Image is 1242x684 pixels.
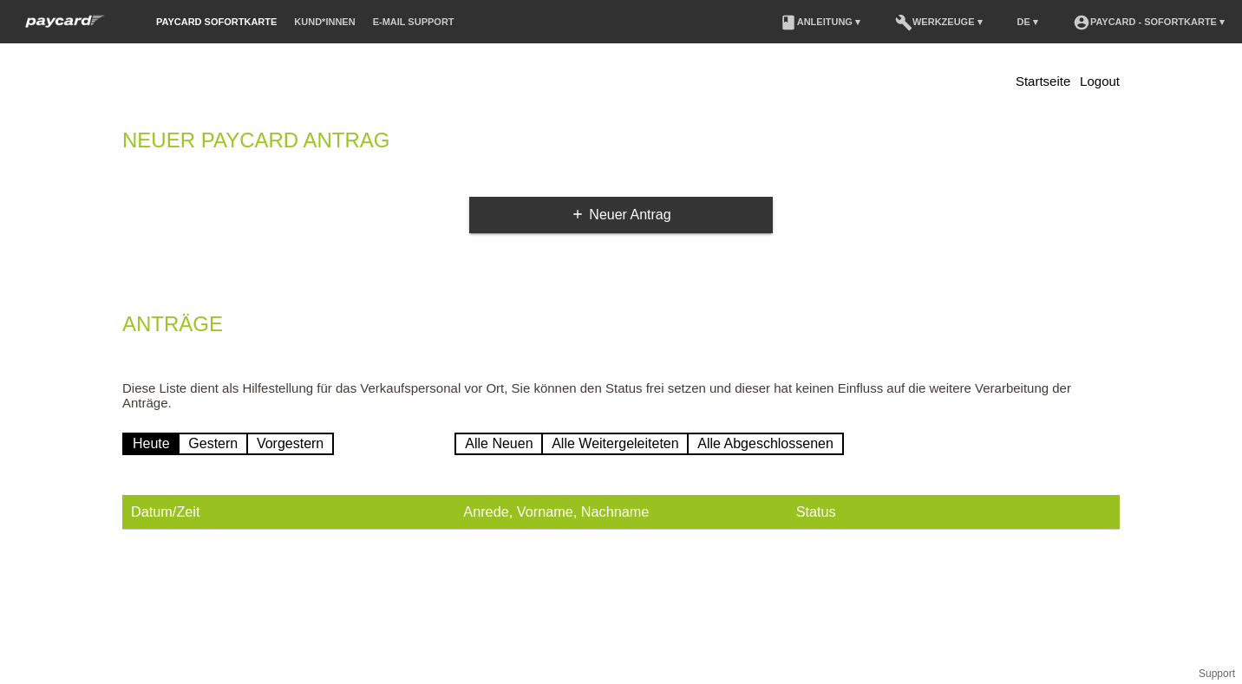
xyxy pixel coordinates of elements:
a: Heute [122,433,180,455]
a: Alle Weitergeleiteten [541,433,689,455]
th: Anrede, Vorname, Nachname [454,495,787,530]
a: Kund*innen [285,16,363,27]
th: Datum/Zeit [122,495,454,530]
a: account_circlepaycard - Sofortkarte ▾ [1064,16,1233,27]
a: Support [1199,668,1235,680]
a: Logout [1080,74,1120,88]
a: Alle Neuen [454,433,543,455]
a: Alle Abgeschlossenen [687,433,844,455]
i: book [780,14,797,31]
p: Diese Liste dient als Hilfestellung für das Verkaufspersonal vor Ort, Sie können den Status frei ... [122,381,1120,410]
a: E-Mail Support [364,16,463,27]
th: Status [788,495,1120,530]
i: account_circle [1073,14,1090,31]
a: Startseite [1016,74,1070,88]
a: DE ▾ [1009,16,1047,27]
a: bookAnleitung ▾ [771,16,869,27]
a: paycard Sofortkarte [147,16,285,27]
a: addNeuer Antrag [469,197,773,233]
a: paycard Sofortkarte [17,20,113,33]
i: build [895,14,912,31]
h2: Neuer Paycard Antrag [122,132,1120,158]
a: Vorgestern [246,433,334,455]
h2: Anträge [122,316,1120,342]
i: add [571,207,585,221]
img: paycard Sofortkarte [17,12,113,30]
a: buildWerkzeuge ▾ [886,16,991,27]
a: Gestern [178,433,248,455]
